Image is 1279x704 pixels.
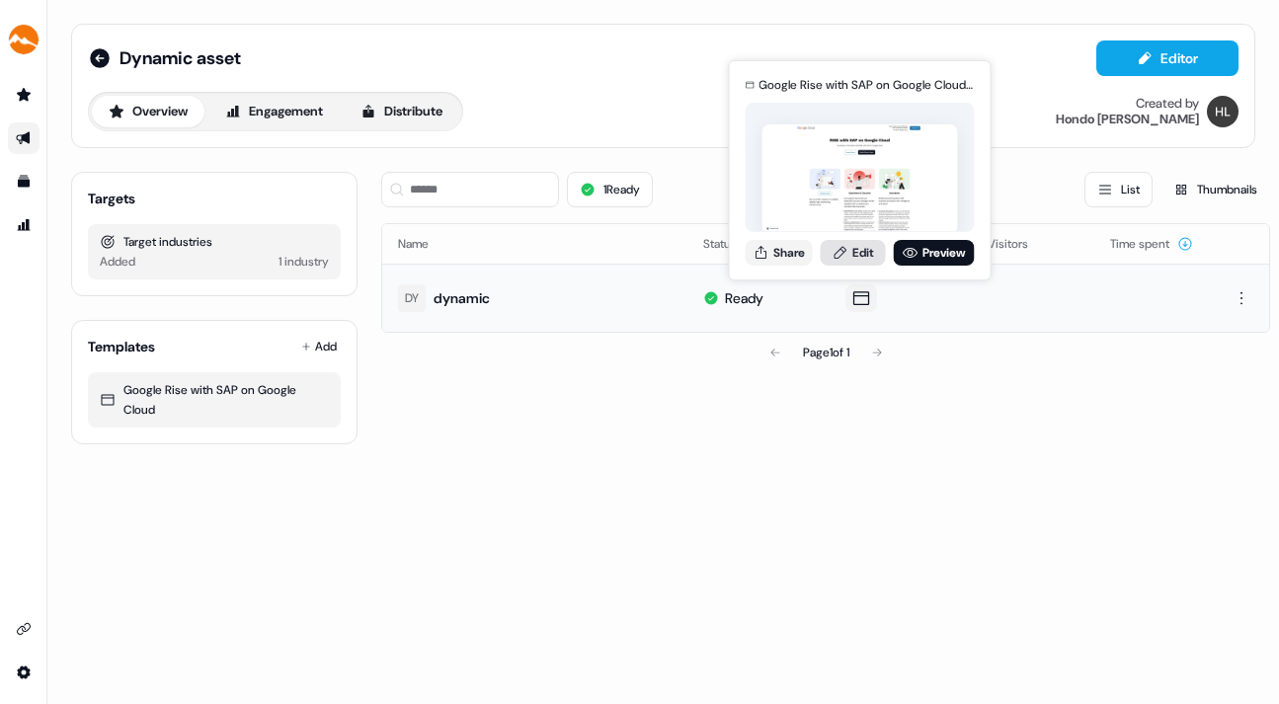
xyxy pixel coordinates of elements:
[88,337,155,356] div: Templates
[1207,96,1239,127] img: Hondo
[894,240,975,266] a: Preview
[405,288,419,308] div: DY
[725,288,763,308] div: Ready
[762,124,958,234] img: asset preview
[703,226,760,262] button: Status
[100,232,329,252] div: Target industries
[208,96,340,127] button: Engagement
[120,46,241,70] span: Dynamic asset
[1136,96,1199,112] div: Created by
[88,189,135,208] div: Targets
[8,657,40,688] a: Go to integrations
[92,96,204,127] button: Overview
[1160,172,1270,207] button: Thumbnails
[1084,172,1153,207] button: List
[1056,112,1199,127] div: Hondo [PERSON_NAME]
[759,75,974,95] div: Google Rise with SAP on Google Cloud for dynamic
[8,166,40,197] a: Go to templates
[1096,40,1239,76] button: Editor
[100,380,329,420] div: Google Rise with SAP on Google Cloud
[8,209,40,241] a: Go to attribution
[279,252,329,272] div: 1 industry
[988,226,1052,262] button: Visitors
[567,172,653,207] button: 1Ready
[746,240,813,266] button: Share
[297,333,341,360] button: Add
[8,79,40,111] a: Go to prospects
[803,343,849,362] div: Page 1 of 1
[8,122,40,154] a: Go to outbound experience
[100,252,135,272] div: Added
[1110,226,1193,262] button: Time spent
[8,613,40,645] a: Go to integrations
[344,96,459,127] button: Distribute
[398,226,452,262] button: Name
[434,288,490,308] div: dynamic
[821,240,886,266] a: Edit
[1096,50,1239,71] a: Editor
